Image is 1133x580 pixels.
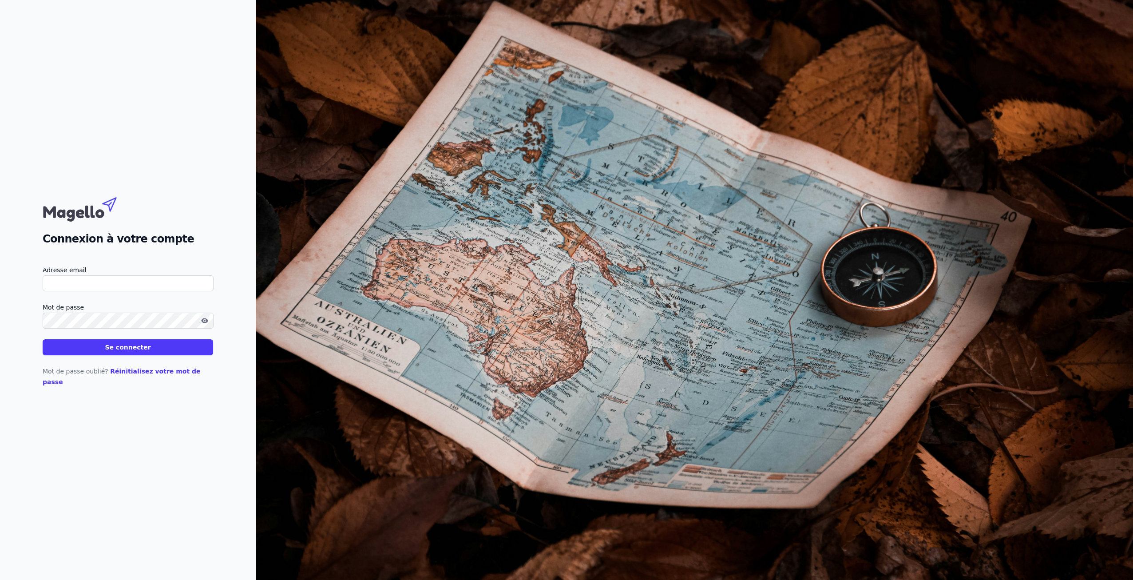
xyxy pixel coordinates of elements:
[43,339,213,355] button: Se connecter
[43,231,213,247] h2: Connexion à votre compte
[43,366,213,387] p: Mot de passe oublié?
[43,265,213,275] label: Adresse email
[43,302,213,313] label: Mot de passe
[43,193,136,224] img: Magello
[43,368,201,385] a: Réinitialisez votre mot de passe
